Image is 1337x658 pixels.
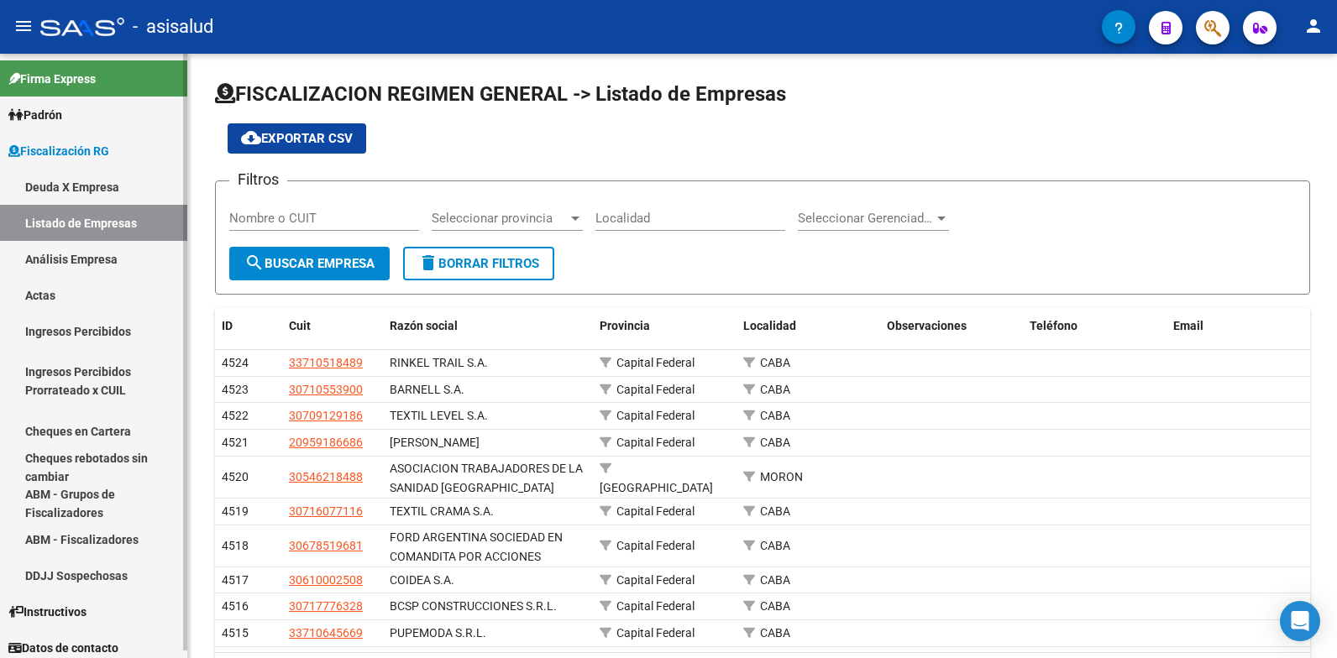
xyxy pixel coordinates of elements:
[289,626,363,640] span: 33710645669
[228,123,366,154] button: Exportar CSV
[8,639,118,657] span: Datos de contacto
[390,383,464,396] span: BARNELL S.A.
[289,539,363,552] span: 30678519681
[222,383,249,396] span: 4523
[222,409,249,422] span: 4522
[222,626,249,640] span: 4515
[215,308,282,344] datatable-header-cell: ID
[403,247,554,280] button: Borrar Filtros
[760,409,790,422] span: CABA
[289,356,363,369] span: 33710518489
[616,626,695,640] span: Capital Federal
[616,573,695,587] span: Capital Federal
[1030,319,1077,332] span: Teléfono
[616,539,695,552] span: Capital Federal
[1173,319,1203,332] span: Email
[390,462,583,494] span: ASOCIACION TRABAJADORES DE LA SANIDAD ARGENTINA
[222,319,233,332] span: ID
[13,16,34,36] mat-icon: menu
[418,253,438,273] mat-icon: delete
[418,256,539,271] span: Borrar Filtros
[616,409,695,422] span: Capital Federal
[593,308,737,344] datatable-header-cell: Provincia
[743,319,796,332] span: Localidad
[244,253,265,273] mat-icon: search
[616,383,695,396] span: Capital Federal
[390,504,494,518] span: TEXTIL CRAMA S.A.
[241,131,353,146] span: Exportar CSV
[8,70,96,88] span: Firma Express
[760,436,790,449] span: CABA
[222,539,249,552] span: 4518
[600,319,650,332] span: Provincia
[760,599,790,613] span: CABA
[222,573,249,587] span: 4517
[880,308,1024,344] datatable-header-cell: Observaciones
[289,319,311,332] span: Cuit
[8,106,62,124] span: Padrón
[1280,601,1320,641] div: Open Intercom Messenger
[760,573,790,587] span: CABA
[383,308,593,344] datatable-header-cell: Razón social
[1303,16,1324,36] mat-icon: person
[244,256,375,271] span: Buscar Empresa
[616,356,695,369] span: Capital Federal
[289,573,363,587] span: 30610002508
[222,470,249,483] span: 4520
[222,599,249,613] span: 4516
[390,356,488,369] span: RINKEL TRAIL S.A.
[241,128,261,148] mat-icon: cloud_download
[215,82,786,106] span: FISCALIZACION REGIMEN GENERAL -> Listado de Empresas
[887,319,967,332] span: Observaciones
[390,409,488,422] span: TEXTIL LEVEL S.A.
[289,409,363,422] span: 30709129186
[222,436,249,449] span: 4521
[600,481,713,494] span: [GEOGRAPHIC_DATA]
[390,436,480,449] span: VENTURA COVA KEVIN ISRAEL
[289,504,363,518] span: 30716077116
[282,308,383,344] datatable-header-cell: Cuit
[289,470,363,483] span: 30546218488
[760,356,790,369] span: CABA
[289,436,363,449] span: 20959186686
[289,599,363,613] span: 30717776328
[616,436,695,449] span: Capital Federal
[133,8,213,45] span: - asisalud
[1023,308,1167,344] datatable-header-cell: Teléfono
[760,626,790,640] span: CABA
[390,530,563,563] span: FORD ARGENTINA SOCIEDAD EN COMANDITA POR ACCIONES
[760,470,803,483] span: MORON
[8,603,87,621] span: Instructivos
[229,247,390,280] button: Buscar Empresa
[8,142,109,160] span: Fiscalización RG
[229,168,287,191] h3: Filtros
[760,504,790,518] span: CABA
[390,599,557,613] span: BCSP CONSTRUCCIONES S.R.L.
[289,383,363,396] span: 30710553900
[737,308,880,344] datatable-header-cell: Localidad
[760,539,790,552] span: CABA
[1167,308,1310,344] datatable-header-cell: Email
[222,356,249,369] span: 4524
[390,573,454,587] span: COIDEA S.A.
[760,383,790,396] span: CABA
[616,504,695,518] span: Capital Federal
[432,211,568,226] span: Seleccionar provincia
[390,626,486,640] span: PUPEMODA S.R.L.
[390,319,458,332] span: Razón social
[616,599,695,613] span: Capital Federal
[798,211,934,226] span: Seleccionar Gerenciador
[222,504,249,518] span: 4519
